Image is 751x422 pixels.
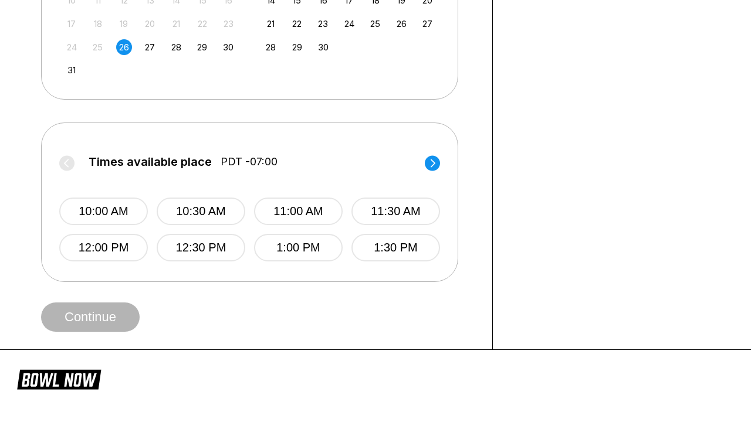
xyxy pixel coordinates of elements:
button: 1:30 PM [351,234,440,261]
div: Not available Sunday, August 17th, 2025 [64,16,80,32]
button: 1:00 PM [254,234,343,261]
div: Not available Tuesday, August 19th, 2025 [116,16,132,32]
div: Choose Saturday, August 30th, 2025 [221,39,236,55]
span: PDT -07:00 [221,155,278,168]
div: Choose Sunday, August 31st, 2025 [64,62,80,78]
div: Choose Wednesday, September 24th, 2025 [341,16,357,32]
div: Choose Monday, September 22nd, 2025 [289,16,305,32]
div: Choose Friday, September 26th, 2025 [394,16,410,32]
div: Not available Monday, August 25th, 2025 [90,39,106,55]
button: 12:00 PM [59,234,148,261]
div: Choose Thursday, September 25th, 2025 [367,16,383,32]
button: 11:00 AM [254,198,343,225]
div: Choose Sunday, September 21st, 2025 [263,16,279,32]
div: Choose Tuesday, September 30th, 2025 [315,39,331,55]
div: Not available Sunday, August 24th, 2025 [64,39,80,55]
div: Not available Thursday, August 21st, 2025 [168,16,184,32]
div: Choose Wednesday, August 27th, 2025 [142,39,158,55]
button: 10:30 AM [157,198,245,225]
button: 11:30 AM [351,198,440,225]
div: Not available Saturday, August 23rd, 2025 [221,16,236,32]
div: Choose Friday, August 29th, 2025 [194,39,210,55]
div: Choose Thursday, August 28th, 2025 [168,39,184,55]
div: Not available Friday, August 22nd, 2025 [194,16,210,32]
div: Choose Tuesday, August 26th, 2025 [116,39,132,55]
div: Choose Tuesday, September 23rd, 2025 [315,16,331,32]
span: Times available place [89,155,212,168]
div: Choose Monday, September 29th, 2025 [289,39,305,55]
div: Not available Monday, August 18th, 2025 [90,16,106,32]
button: 12:30 PM [157,234,245,261]
div: Not available Wednesday, August 20th, 2025 [142,16,158,32]
div: Choose Saturday, September 27th, 2025 [420,16,435,32]
button: 10:00 AM [59,198,148,225]
div: Choose Sunday, September 28th, 2025 [263,39,279,55]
